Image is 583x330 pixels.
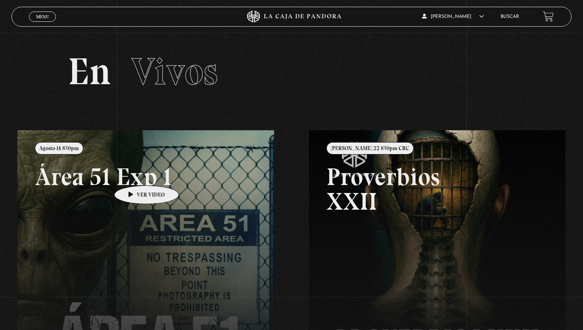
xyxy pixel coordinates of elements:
span: Cerrar [33,21,52,26]
h2: En [68,53,516,91]
a: View your shopping cart [543,11,554,22]
span: [PERSON_NAME] [422,14,484,19]
span: Vivos [131,49,218,94]
span: Menu [36,14,49,19]
a: Buscar [501,14,519,19]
